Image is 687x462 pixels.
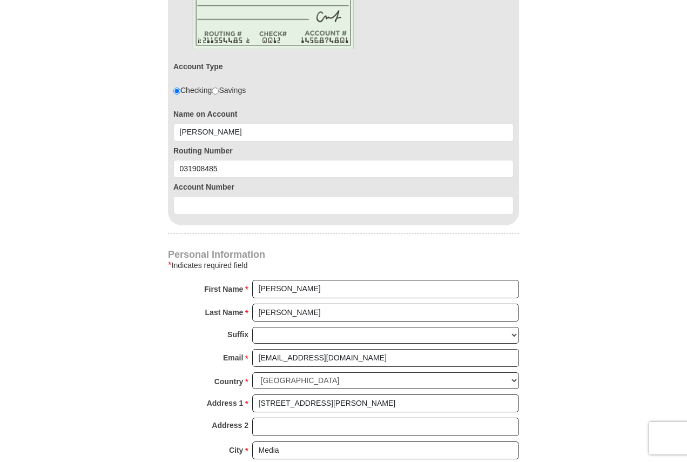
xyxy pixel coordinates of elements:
div: Checking Savings [173,85,246,96]
strong: City [229,443,243,458]
strong: Address 1 [207,396,244,411]
strong: Address 2 [212,418,248,433]
label: Account Number [173,182,514,192]
label: Name on Account [173,109,514,119]
label: Account Type [173,61,223,72]
strong: First Name [204,282,243,297]
strong: Email [223,350,243,365]
div: Indicates required field [168,259,519,272]
strong: Country [214,374,244,389]
strong: Last Name [205,305,244,320]
label: Routing Number [173,145,514,156]
strong: Suffix [227,327,248,342]
h4: Personal Information [168,250,519,259]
